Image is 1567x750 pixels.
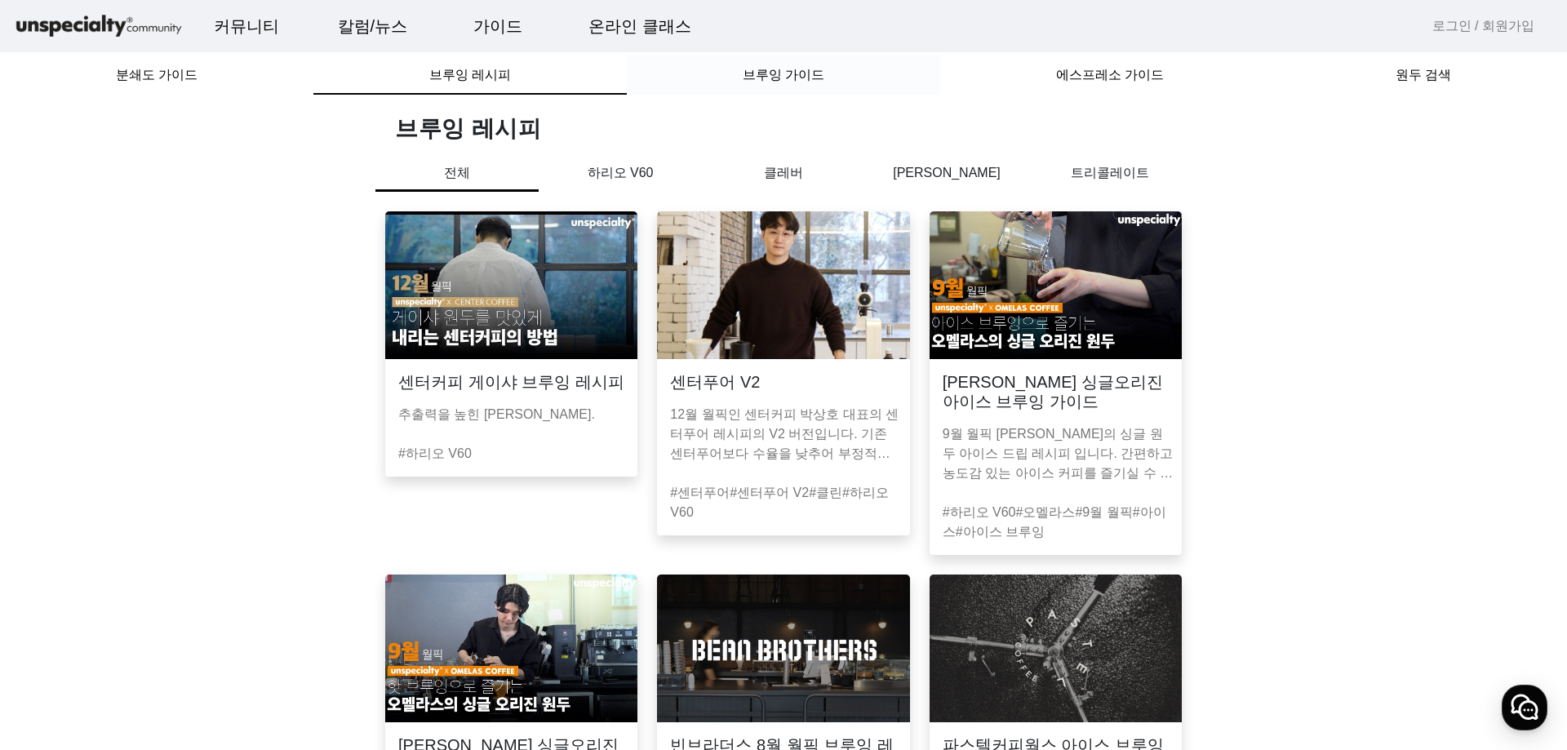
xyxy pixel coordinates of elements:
a: 칼럼/뉴스 [325,4,421,48]
span: 브루잉 레시피 [429,69,511,82]
p: 하리오 V60 [539,163,702,183]
p: 9월 월픽 [PERSON_NAME]의 싱글 원두 아이스 드립 레시피 입니다. 간편하고 농도감 있는 아이스 커피를 즐기실 수 있습니다. [943,424,1175,483]
a: 커뮤니티 [201,4,292,48]
a: 센터푸어 V212월 월픽인 센터커피 박상호 대표의 센터푸어 레시피의 V2 버전입니다. 기존 센터푸어보다 수율을 낮추어 부정적인 맛이 억제되었습니다.#센터푸어#센터푸어 V2#클... [647,211,919,555]
a: 가이드 [460,4,535,48]
a: 센터커피 게이샤 브루잉 레시피추출력을 높힌 [PERSON_NAME].#하리오 V60 [375,211,647,555]
a: #클린 [809,486,842,499]
a: #센터푸어 [670,486,730,499]
a: 설정 [211,517,313,558]
h3: [PERSON_NAME] 싱글오리진 아이스 브루잉 가이드 [943,372,1169,411]
p: 추출력을 높힌 [PERSON_NAME]. [398,405,631,424]
a: #아이스 [943,505,1166,539]
a: #하리오 V60 [670,486,889,519]
h3: 센터푸어 V2 [670,372,760,392]
a: 온라인 클래스 [575,4,704,48]
h3: 센터커피 게이샤 브루잉 레시피 [398,372,624,392]
span: 대화 [149,543,169,556]
span: 분쇄도 가이드 [116,69,198,82]
a: #하리오 V60 [398,446,472,460]
span: 브루잉 가이드 [743,69,824,82]
a: #아이스 브루잉 [956,525,1045,539]
span: 홈 [51,542,61,555]
a: 대화 [108,517,211,558]
h1: 브루잉 레시피 [395,114,1192,144]
a: #9월 월픽 [1075,505,1132,519]
p: 전체 [375,163,539,192]
a: #하리오 V60 [943,505,1016,519]
a: #오멜라스 [1015,505,1075,519]
p: 12월 월픽인 센터커피 박상호 대표의 센터푸어 레시피의 V2 버전입니다. 기존 센터푸어보다 수율을 낮추어 부정적인 맛이 억제되었습니다. [670,405,903,464]
a: #센터푸어 V2 [730,486,809,499]
a: 홈 [5,517,108,558]
span: 에스프레소 가이드 [1056,69,1164,82]
p: [PERSON_NAME] [865,163,1028,183]
span: 설정 [252,542,272,555]
p: 클레버 [702,163,865,183]
a: 로그인 / 회원가입 [1432,16,1534,36]
a: [PERSON_NAME] 싱글오리진 아이스 브루잉 가이드9월 월픽 [PERSON_NAME]의 싱글 원두 아이스 드립 레시피 입니다. 간편하고 농도감 있는 아이스 커피를 즐기실... [920,211,1192,555]
img: logo [13,12,184,41]
p: 트리콜레이트 [1028,163,1192,183]
span: 원두 검색 [1396,69,1451,82]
